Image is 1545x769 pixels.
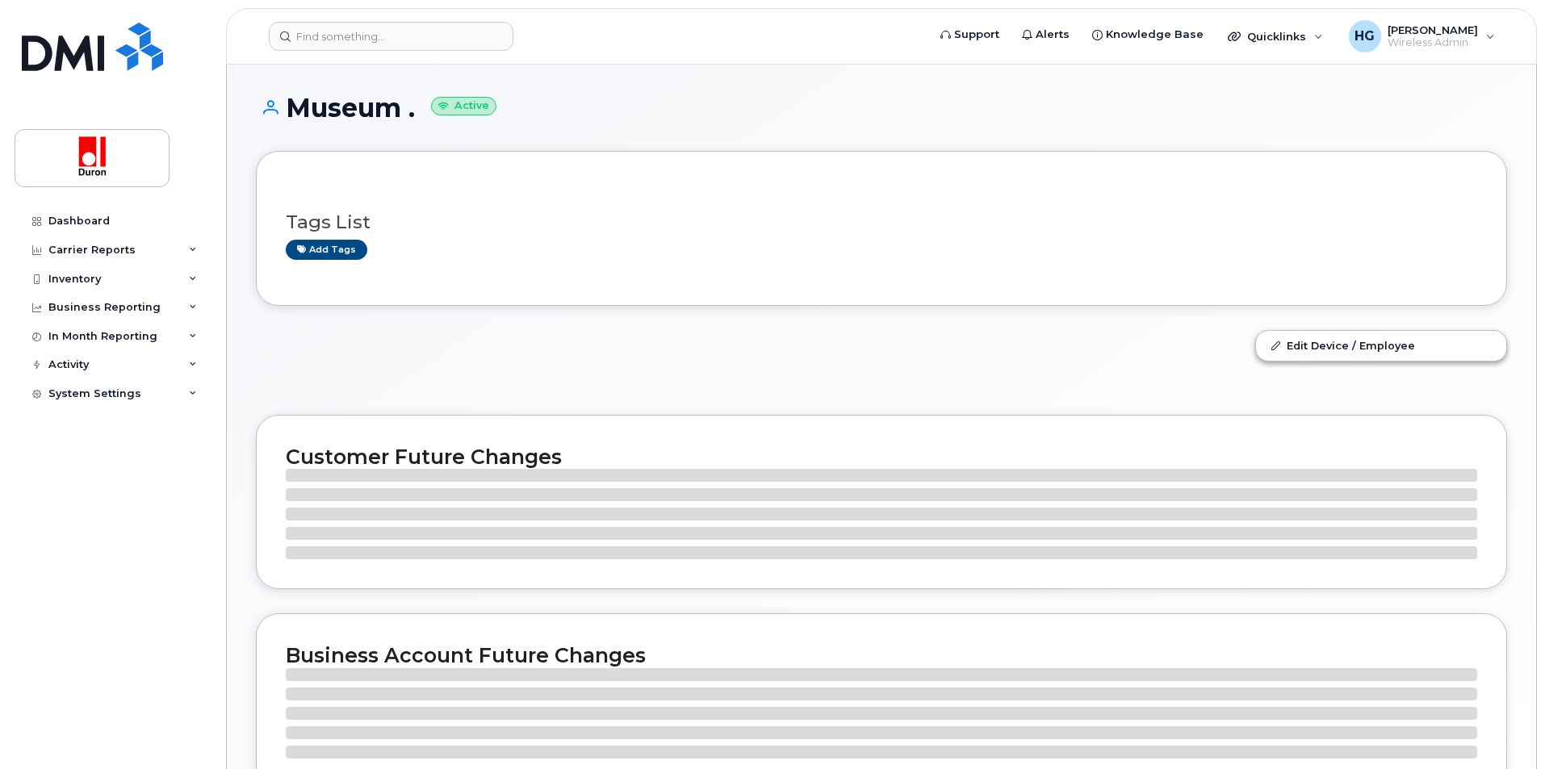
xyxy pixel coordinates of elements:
h2: Customer Future Changes [286,445,1477,469]
h2: Business Account Future Changes [286,643,1477,667]
small: Active [431,97,496,115]
a: Add tags [286,240,367,260]
a: Edit Device / Employee [1256,331,1506,360]
h3: Tags List [286,212,1477,232]
h1: Museum . [256,94,1507,122]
